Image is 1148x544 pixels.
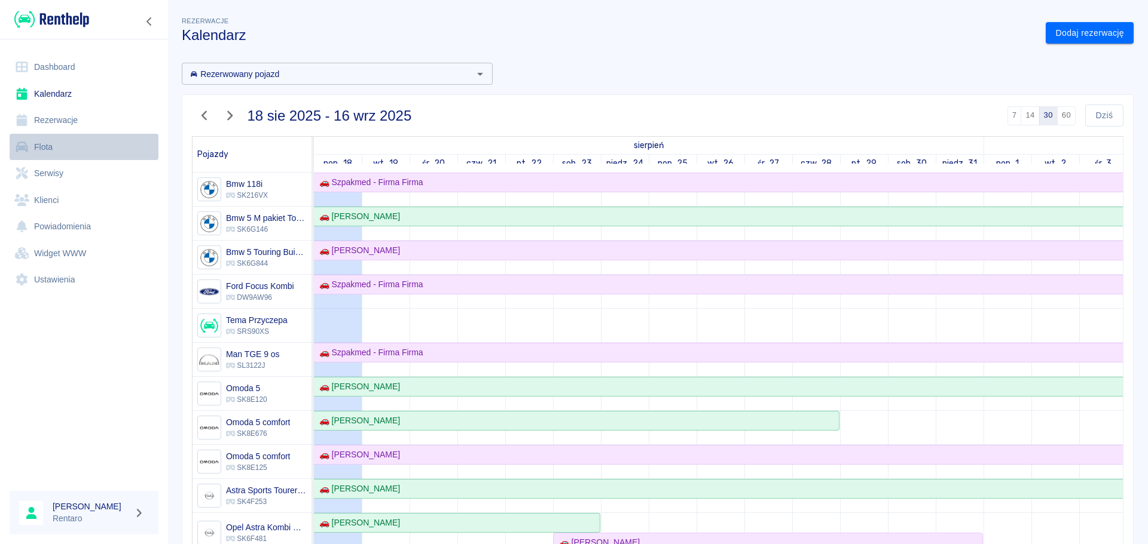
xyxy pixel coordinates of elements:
input: Wyszukaj i wybierz pojazdy... [185,66,469,81]
div: 🚗 Szpakmed - Firma Firma [315,278,423,291]
img: Image [199,384,219,404]
p: DW9AW96 [226,292,294,303]
a: Rezerwacje [10,107,158,134]
a: 23 sierpnia 2025 [559,155,595,172]
div: 🚗 [PERSON_NAME] [315,414,400,427]
p: SRS90XS [226,326,288,337]
a: Dodaj rezerwację [1046,22,1134,44]
a: Dashboard [10,54,158,81]
a: Klienci [10,187,158,214]
h6: Bmw 118i [226,178,268,190]
button: 14 dni [1021,106,1039,125]
a: Renthelp logo [10,10,89,29]
a: 25 sierpnia 2025 [655,155,691,172]
p: SK4F253 [226,496,307,507]
button: Otwórz [472,66,488,82]
h6: Omoda 5 comfort [226,450,290,462]
a: 2 września 2025 [1042,155,1069,172]
p: SK8E125 [226,462,290,473]
h6: Omoda 5 comfort [226,416,290,428]
h6: Man TGE 9 os [226,348,279,360]
a: Widget WWW [10,240,158,267]
div: 🚗 Szpakmed - Firma Firma [315,346,423,359]
a: 26 sierpnia 2025 [704,155,737,172]
p: SK6G146 [226,224,307,235]
h6: Bmw 5 Touring Buissnes [226,246,307,258]
div: 🚗 [PERSON_NAME] [315,210,400,223]
a: 30 sierpnia 2025 [894,155,930,172]
img: Image [199,350,219,370]
a: Powiadomienia [10,213,158,240]
a: Serwisy [10,160,158,187]
button: Dziś [1085,105,1123,127]
img: Image [199,486,219,506]
h6: Opel Astra Kombi Kobalt [226,521,307,533]
p: SK8E676 [226,428,290,439]
div: 🚗 [PERSON_NAME] [315,244,400,257]
span: Pojazdy [197,149,228,159]
a: 24 sierpnia 2025 [603,155,646,172]
a: Ustawienia [10,266,158,293]
div: 🚗 [PERSON_NAME] [315,448,400,461]
button: 60 dni [1057,106,1076,125]
img: Image [199,214,219,233]
p: SK6F481 [226,533,307,544]
h6: Astra Sports Tourer Vulcan [226,484,307,496]
h6: [PERSON_NAME] [53,500,129,512]
img: Image [199,523,219,543]
p: SK216VX [226,190,268,201]
h6: Ford Focus Kombi [226,280,294,292]
a: 29 sierpnia 2025 [848,155,880,172]
img: Image [199,248,219,268]
a: 22 sierpnia 2025 [514,155,545,172]
img: Image [199,418,219,438]
a: 18 sierpnia 2025 [631,137,667,154]
img: Image [199,282,219,302]
a: 3 września 2025 [1092,155,1115,172]
img: Renthelp logo [14,10,89,29]
h3: 18 sie 2025 - 16 wrz 2025 [248,107,412,124]
a: 28 sierpnia 2025 [798,155,835,172]
button: 30 dni [1039,106,1058,125]
a: Flota [10,134,158,161]
a: 27 sierpnia 2025 [755,155,783,172]
img: Image [199,316,219,336]
h6: Omoda 5 [226,382,267,394]
div: 🚗 [PERSON_NAME] [315,380,400,393]
div: 🚗 Szpakmed - Firma Firma [315,176,423,189]
button: 7 dni [1007,106,1022,125]
a: Kalendarz [10,81,158,107]
p: SK6G844 [226,258,307,269]
a: 18 sierpnia 2025 [320,155,355,172]
h6: Bmw 5 M pakiet Touring [226,212,307,224]
button: Zwiń nawigację [141,14,158,29]
h6: Tema Przyczepa [226,314,288,326]
a: 31 sierpnia 2025 [939,155,981,172]
a: 21 sierpnia 2025 [463,155,499,172]
img: Image [199,452,219,472]
img: Image [199,180,219,199]
div: 🚗 [PERSON_NAME] [315,482,400,495]
p: SK8E120 [226,394,267,405]
div: 🚗 [PERSON_NAME] [315,517,400,529]
span: Rezerwacje [182,17,228,24]
a: 1 września 2025 [993,155,1022,172]
p: Rentaro [53,512,129,525]
h3: Kalendarz [182,27,1036,44]
a: 19 sierpnia 2025 [370,155,401,172]
a: 20 sierpnia 2025 [419,155,448,172]
p: SL3122J [226,360,279,371]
